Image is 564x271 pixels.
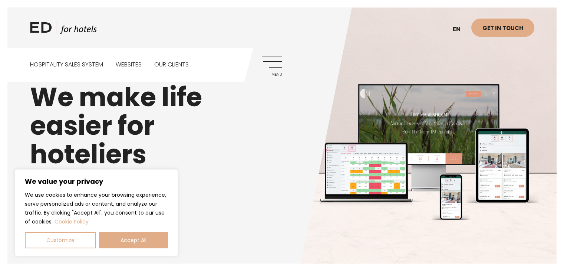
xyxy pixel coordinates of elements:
[449,20,471,39] a: en
[25,177,168,186] p: We value your privacy
[30,48,103,81] a: Hospitality sales system
[262,72,282,77] span: Menu
[30,83,534,169] h1: We make life easier for hoteliers
[30,180,534,213] div: Page 1
[116,48,142,81] a: Websites
[99,232,168,248] button: Accept All
[25,232,96,248] button: Customize
[30,20,97,39] a: ED HOTELS
[54,218,89,226] a: Cookie Policy
[262,56,282,76] a: Menu
[25,190,168,226] p: We use cookies to enhance your browsing experience, serve personalized ads or content, and analyz...
[154,48,189,81] a: Our clients
[471,19,534,37] a: Get in touch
